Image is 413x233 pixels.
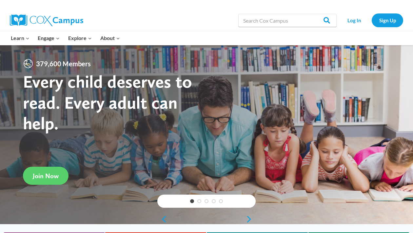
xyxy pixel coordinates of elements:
[157,213,256,226] div: content slider buttons
[68,34,92,42] span: Explore
[212,199,216,203] a: 4
[197,199,201,203] a: 2
[246,215,256,223] a: next
[238,14,337,27] input: Search Cox Campus
[10,14,83,26] img: Cox Campus
[340,13,403,27] nav: Secondary Navigation
[33,172,59,180] span: Join Now
[219,199,223,203] a: 5
[205,199,208,203] a: 3
[7,31,124,45] nav: Primary Navigation
[190,199,194,203] a: 1
[23,167,69,185] a: Join Now
[372,13,403,27] a: Sign Up
[23,71,192,134] strong: Every child deserves to read. Every adult can help.
[100,34,120,42] span: About
[157,215,167,223] a: previous
[38,34,60,42] span: Engage
[11,34,29,42] span: Learn
[33,58,93,69] span: 379,600 Members
[340,13,368,27] a: Log In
